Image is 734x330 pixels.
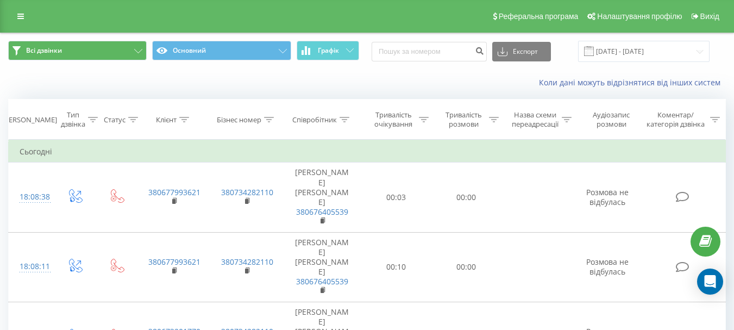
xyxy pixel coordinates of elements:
[8,41,147,60] button: Всі дзвінки
[361,163,431,232] td: 00:03
[511,110,559,129] div: Назва схеми переадресації
[61,110,85,129] div: Тип дзвінка
[492,42,551,61] button: Експорт
[296,276,348,287] a: 380676405539
[586,257,629,277] span: Розмова не відбулась
[597,12,682,21] span: Налаштування профілю
[221,257,273,267] a: 380734282110
[361,232,431,302] td: 00:10
[296,207,348,217] a: 380676405539
[431,232,501,302] td: 00:00
[9,141,726,163] td: Сьогодні
[148,257,200,267] a: 380677993621
[217,115,261,124] div: Бізнес номер
[584,110,639,129] div: Аудіозапис розмови
[26,46,62,55] span: Всі дзвінки
[371,110,416,129] div: Тривалість очікування
[697,269,723,295] div: Open Intercom Messenger
[372,42,487,61] input: Пошук за номером
[318,47,339,54] span: Графік
[283,232,361,302] td: [PERSON_NAME] [PERSON_NAME]
[499,12,579,21] span: Реферальна програма
[283,163,361,232] td: [PERSON_NAME] [PERSON_NAME]
[700,12,719,21] span: Вихід
[20,186,42,208] div: 18:08:38
[292,115,337,124] div: Співробітник
[441,110,486,129] div: Тривалість розмови
[20,256,42,277] div: 18:08:11
[152,41,291,60] button: Основний
[148,187,200,197] a: 380677993621
[297,41,359,60] button: Графік
[156,115,177,124] div: Клієнт
[539,77,726,88] a: Коли дані можуть відрізнятися вiд інших систем
[644,110,707,129] div: Коментар/категорія дзвінка
[104,115,126,124] div: Статус
[586,187,629,207] span: Розмова не відбулась
[2,115,57,124] div: [PERSON_NAME]
[221,187,273,197] a: 380734282110
[431,163,501,232] td: 00:00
